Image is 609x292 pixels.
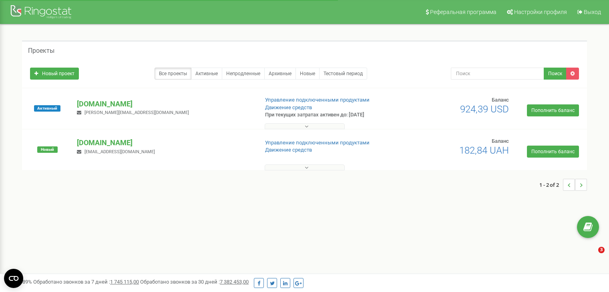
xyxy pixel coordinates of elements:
p: При текущих затратах активен до: [DATE] [265,111,393,119]
a: Движение средств [265,104,312,110]
input: Поиск [451,68,544,80]
span: Обработано звонков за 30 дней : [140,279,249,285]
span: [PERSON_NAME][EMAIL_ADDRESS][DOMAIN_NAME] [84,110,189,115]
a: Новые [295,68,320,80]
a: Тестовый период [319,68,367,80]
a: Пополнить баланс [527,146,579,158]
span: Новый [37,146,58,153]
a: Все проекты [155,68,191,80]
span: Активный [34,105,60,112]
span: Выход [584,9,601,15]
span: Баланс [492,138,509,144]
span: [EMAIL_ADDRESS][DOMAIN_NAME] [84,149,155,154]
span: Баланс [492,97,509,103]
a: Непродленные [222,68,265,80]
span: Настройки профиля [514,9,567,15]
button: Поиск [544,68,567,80]
span: Реферальная программа [430,9,496,15]
p: [DOMAIN_NAME] [77,99,252,109]
u: 7 382 453,00 [220,279,249,285]
nav: ... [539,171,587,199]
a: Активные [191,68,222,80]
span: Обработано звонков за 7 дней : [33,279,139,285]
a: Новый проект [30,68,79,80]
span: 182,84 UAH [459,145,509,156]
span: 1 - 2 of 2 [539,179,563,191]
iframe: Intercom live chat [582,247,601,266]
span: 924,39 USD [460,104,509,115]
u: 1 745 115,00 [110,279,139,285]
h5: Проекты [28,47,54,54]
a: Управление подключенными продуктами [265,140,370,146]
a: Движение средств [265,147,312,153]
span: 3 [598,247,605,253]
a: Управление подключенными продуктами [265,97,370,103]
a: Архивные [264,68,296,80]
a: Пополнить баланс [527,104,579,116]
button: Open CMP widget [4,269,23,288]
p: [DOMAIN_NAME] [77,138,252,148]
